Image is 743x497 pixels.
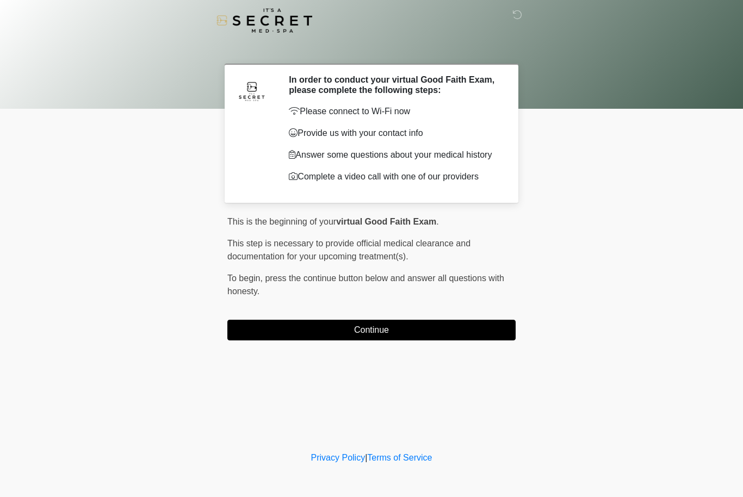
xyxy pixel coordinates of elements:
[227,217,336,226] span: This is the beginning of your
[336,217,436,226] strong: virtual Good Faith Exam
[365,453,367,462] a: |
[289,170,499,183] p: Complete a video call with one of our providers
[219,39,524,59] h1: ‎ ‎
[436,217,438,226] span: .
[236,74,268,107] img: Agent Avatar
[289,74,499,95] h2: In order to conduct your virtual Good Faith Exam, please complete the following steps:
[289,148,499,161] p: Answer some questions about your medical history
[227,274,265,283] span: To begin,
[289,105,499,118] p: Please connect to Wi-Fi now
[311,453,366,462] a: Privacy Policy
[227,274,504,296] span: press the continue button below and answer all questions with honesty.
[227,239,470,261] span: This step is necessary to provide official medical clearance and documentation for your upcoming ...
[367,453,432,462] a: Terms of Service
[227,320,516,340] button: Continue
[216,8,312,33] img: It's A Secret Med Spa Logo
[289,127,499,140] p: Provide us with your contact info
